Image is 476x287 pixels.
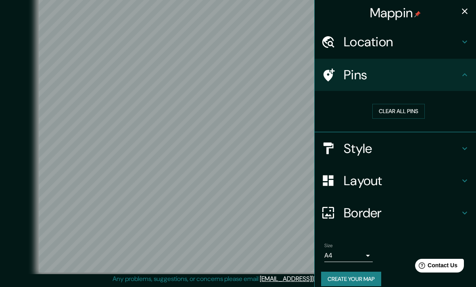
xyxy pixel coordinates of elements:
a: [EMAIL_ADDRESS][DOMAIN_NAME] [260,275,359,283]
button: Clear all pins [372,104,425,119]
div: Location [315,26,476,58]
h4: Border [344,205,460,221]
iframe: Help widget launcher [404,256,467,278]
button: Create your map [321,272,381,287]
h4: Pins [344,67,460,83]
h4: Style [344,140,460,157]
h4: Location [344,34,460,50]
label: Size [324,242,333,249]
h4: Mappin [370,5,421,21]
div: Style [315,132,476,165]
div: A4 [324,249,373,262]
h4: Layout [344,173,460,189]
p: Any problems, suggestions, or concerns please email . [113,274,361,284]
div: Border [315,197,476,229]
div: Pins [315,59,476,91]
img: pin-icon.png [414,11,421,17]
div: Layout [315,165,476,197]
